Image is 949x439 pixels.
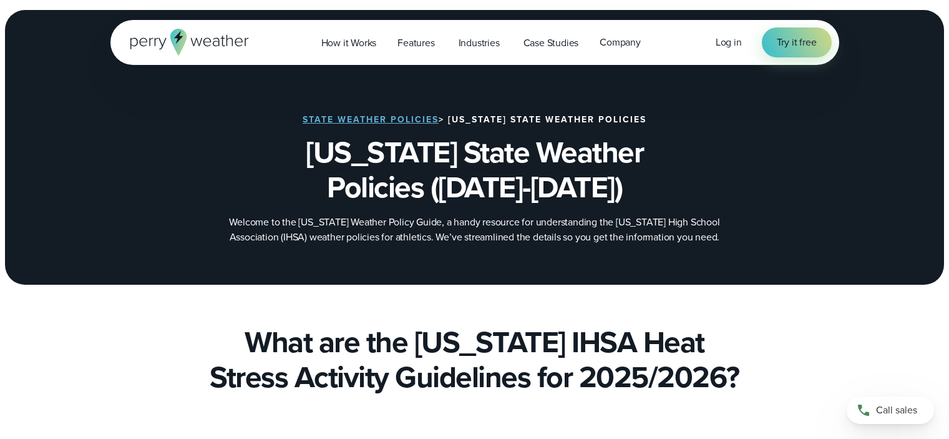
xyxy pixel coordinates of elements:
[762,27,832,57] a: Try it free
[777,35,817,50] span: Try it free
[321,36,377,51] span: How it Works
[303,115,646,125] h3: > [US_STATE] State Weather Policies
[513,30,590,56] a: Case Studies
[225,215,724,245] p: Welcome to the [US_STATE] Weather Policy Guide, a handy resource for understanding the [US_STATE]...
[311,30,387,56] a: How it Works
[847,397,934,424] a: Call sales
[876,403,917,418] span: Call sales
[303,113,439,126] a: State Weather Policies
[716,35,742,50] a: Log in
[600,35,641,50] span: Company
[523,36,579,51] span: Case Studies
[397,36,434,51] span: Features
[173,135,777,205] h1: [US_STATE] State Weather Policies ([DATE]-[DATE])
[459,36,500,51] span: Industries
[716,35,742,49] span: Log in
[110,325,839,395] h2: What are the [US_STATE] IHSA Heat Stress Activity Guidelines for 2025/2026?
